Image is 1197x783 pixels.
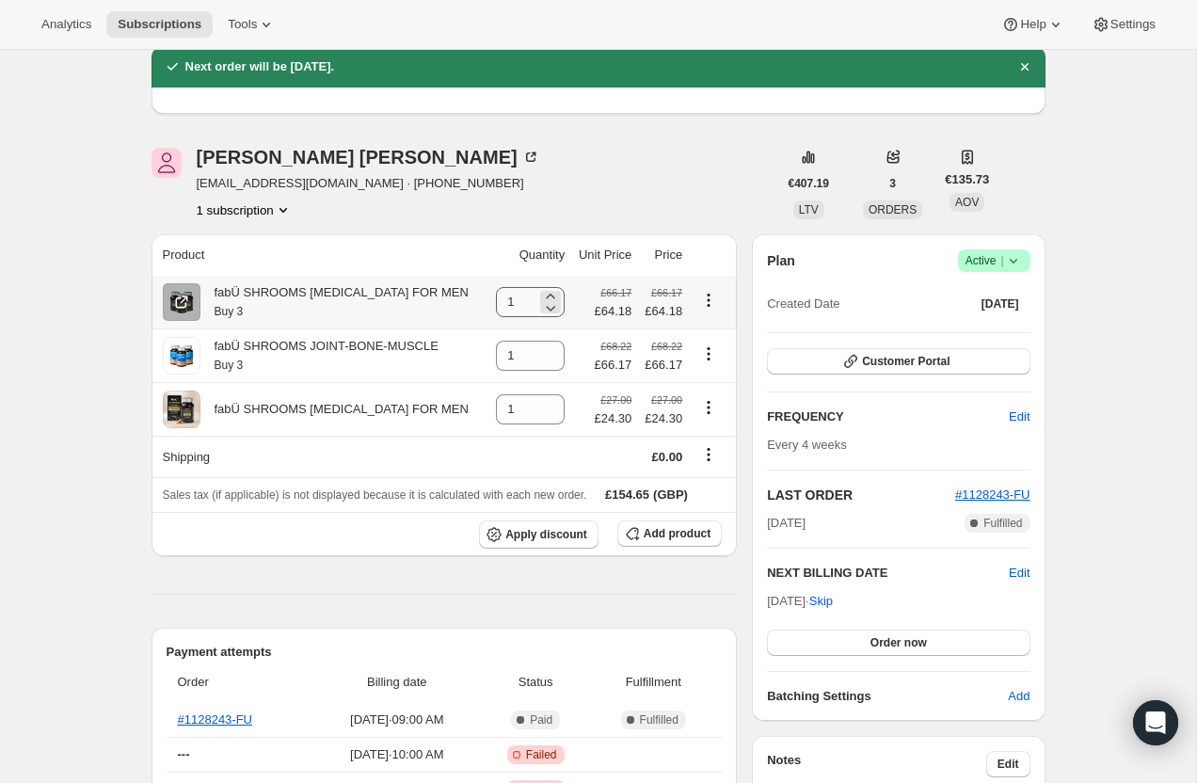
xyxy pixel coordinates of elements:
th: Quantity [487,234,570,276]
span: Edit [1009,564,1029,583]
small: £27.00 [600,394,631,406]
button: €407.19 [777,170,840,197]
button: Settings [1080,11,1167,38]
span: Analytics [41,17,91,32]
span: Failed [526,747,557,762]
span: £24.30 [643,409,682,428]
span: €135.73 [945,170,989,189]
span: [DATE] · 09:00 AM [319,711,475,729]
div: fabÜ SHROOMS [MEDICAL_DATA] FOR MEN [200,400,469,419]
button: Add [997,681,1041,711]
a: #1128243-FU [955,487,1030,502]
span: Order now [870,635,927,650]
th: Order [167,662,313,703]
span: Billing date [319,673,475,692]
span: Paid [530,712,552,727]
div: [PERSON_NAME] [PERSON_NAME] [197,148,540,167]
button: Subscriptions [106,11,213,38]
th: Shipping [152,436,487,477]
span: Add [1008,687,1029,706]
button: [DATE] [970,291,1030,317]
span: Status [487,673,584,692]
th: Price [637,234,688,276]
span: £64.18 [595,302,632,321]
span: [EMAIL_ADDRESS][DOMAIN_NAME] · [PHONE_NUMBER] [197,174,540,193]
span: LTV [799,203,819,216]
span: [DATE] · [767,594,833,608]
button: Edit [997,402,1041,432]
span: £66.17 [643,356,682,375]
span: Add product [644,526,710,541]
h3: Notes [767,751,986,777]
button: 3 [878,170,907,197]
button: Product actions [694,290,724,311]
span: Fulfilled [640,712,678,727]
span: [DATE] [982,296,1019,312]
span: Active [966,251,1023,270]
th: Product [152,234,487,276]
div: fabÜ SHROOMS [MEDICAL_DATA] FOR MEN [200,283,469,321]
span: Subscriptions [118,17,201,32]
span: £154.65 [605,487,649,502]
button: Tools [216,11,287,38]
h6: Batching Settings [767,687,1008,706]
small: £68.22 [600,341,631,352]
a: #1128243-FU [178,712,253,727]
div: Open Intercom Messenger [1133,700,1178,745]
span: Fulfillment [596,673,710,692]
button: Customer Portal [767,348,1029,375]
button: Edit [986,751,1030,777]
div: fabÜ SHROOMS JOINT-BONE-MUSCLE [200,337,439,375]
button: Add product [617,520,722,547]
span: Help [1020,17,1045,32]
button: Shipping actions [694,444,724,465]
small: £66.17 [651,287,682,298]
span: (GBP) [649,486,688,504]
button: Product actions [197,200,293,219]
span: £64.18 [643,302,682,321]
span: Every 4 weeks [767,438,847,452]
span: £0.00 [652,450,683,464]
button: Order now [767,630,1029,656]
button: Product actions [694,397,724,418]
small: £68.22 [651,341,682,352]
small: £27.00 [651,394,682,406]
button: #1128243-FU [955,486,1030,504]
span: ORDERS [869,203,917,216]
h2: Plan [767,251,795,270]
small: £66.17 [600,287,631,298]
span: Fulfilled [983,516,1022,531]
span: Edit [997,757,1019,772]
h2: Payment attempts [167,643,723,662]
span: €407.19 [789,176,829,191]
span: Created Date [767,295,839,313]
h2: Next order will be [DATE]. [185,57,335,76]
span: Settings [1110,17,1156,32]
button: Dismiss notification [1012,54,1038,80]
span: Sales tax (if applicable) is not displayed because it is calculated with each new order. [163,488,587,502]
span: 3 [889,176,896,191]
button: Product actions [694,344,724,364]
span: [DATE] [767,514,806,533]
button: Apply discount [479,520,598,549]
img: product img [163,391,200,428]
span: Skip [809,592,833,611]
small: Buy 3 [215,359,244,372]
button: Analytics [30,11,103,38]
span: --- [178,747,190,761]
th: Unit Price [570,234,637,276]
button: Help [990,11,1076,38]
span: Customer Portal [862,354,950,369]
span: Eimer McQuillan [152,148,182,178]
span: Edit [1009,407,1029,426]
span: £66.17 [595,356,632,375]
span: £24.30 [595,409,632,428]
span: | [1000,253,1003,268]
span: [DATE] · 10:00 AM [319,745,475,764]
span: AOV [955,196,979,209]
span: Apply discount [505,527,587,542]
h2: FREQUENCY [767,407,1009,426]
small: Buy 3 [215,305,244,318]
button: Skip [798,586,844,616]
